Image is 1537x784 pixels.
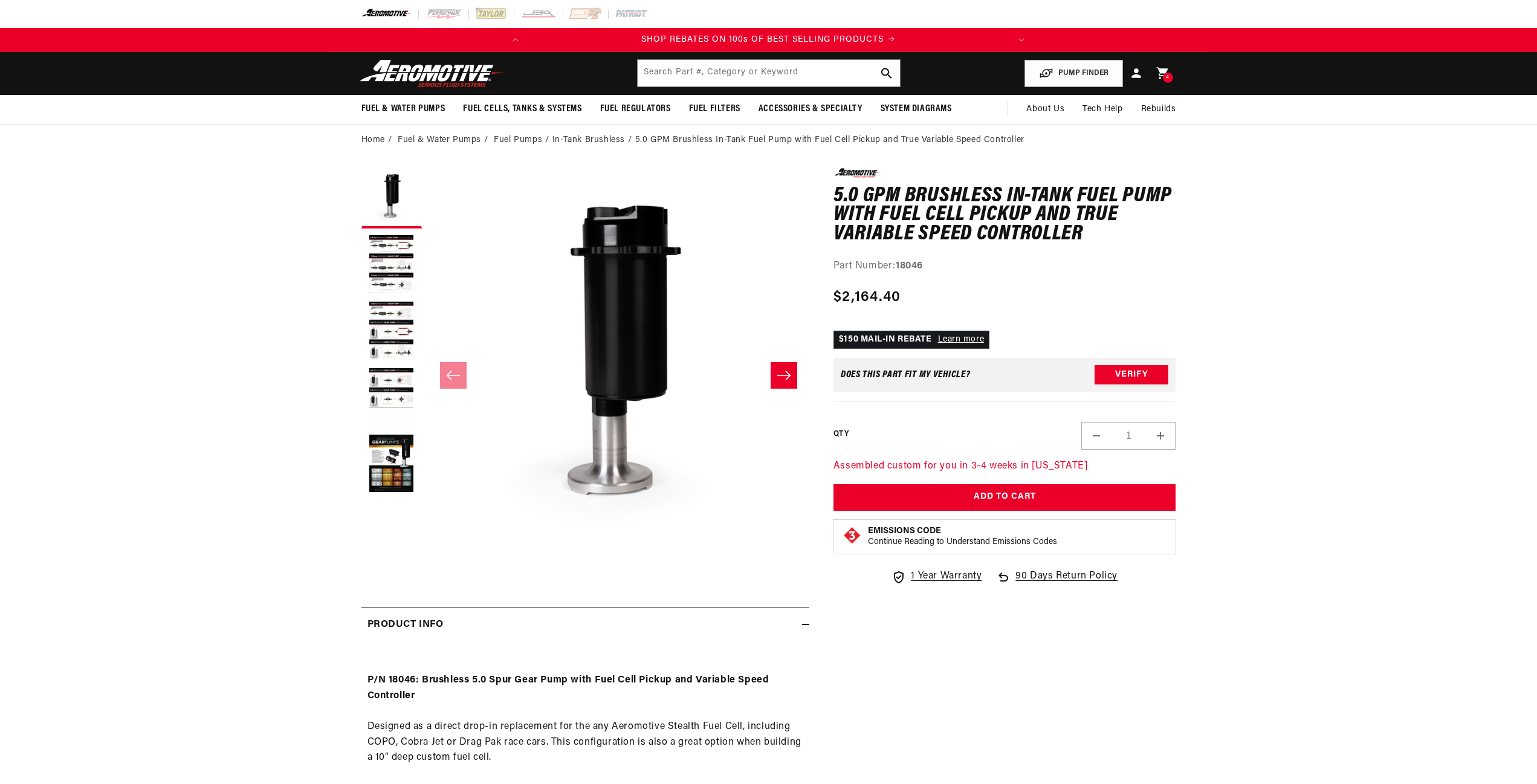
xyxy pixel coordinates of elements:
button: Load image 1 in gallery view [361,168,422,228]
div: Part Number: [833,259,1176,274]
span: 4 [1166,73,1170,83]
button: search button [873,60,900,86]
button: Load image 3 in gallery view [361,301,422,361]
h2: Product Info [367,617,444,633]
summary: Fuel Cells, Tanks & Systems [454,95,591,123]
span: Fuel Regulators [600,103,671,115]
div: 1 of 2 [528,33,1009,47]
strong: P/N 18046: Brushless 5.0 Spur Gear Pump with Fuel Cell Pickup and Variable Speed Controller [367,675,769,701]
button: Load image 4 in gallery view [361,368,422,428]
summary: Accessories & Specialty [749,95,872,123]
button: Add to Cart [833,484,1176,511]
summary: Product Info [361,607,809,643]
a: Fuel Pumps [494,134,542,147]
button: Emissions CodeContinue Reading to Understand Emissions Codes [868,526,1057,548]
li: In-Tank Brushless [552,134,635,147]
button: Verify [1095,365,1168,384]
summary: System Diagrams [872,95,961,123]
summary: Tech Help [1073,95,1131,124]
span: Rebuilds [1141,103,1176,116]
span: System Diagrams [881,103,952,115]
span: 1 Year Warranty [911,569,982,585]
p: Assembled custom for you in 3-4 weeks in [US_STATE] [833,459,1176,475]
a: Learn more [938,335,985,344]
div: Announcement [528,33,1009,47]
nav: breadcrumbs [361,134,1176,147]
li: 5.0 GPM Brushless In-Tank Fuel Pump with Fuel Cell Pickup and True Variable Speed Controller [635,134,1024,147]
a: 90 Days Return Policy [996,569,1118,597]
button: PUMP FINDER [1024,60,1123,87]
a: About Us [1017,95,1073,124]
span: About Us [1026,105,1064,114]
button: Load image 5 in gallery view [361,434,422,494]
span: Fuel & Water Pumps [361,103,445,115]
p: Continue Reading to Understand Emissions Codes [868,537,1057,548]
span: $2,164.40 [833,287,901,308]
button: Translation missing: en.sections.announcements.next_announcement [1009,28,1034,52]
label: QTY [833,429,849,439]
button: Translation missing: en.sections.announcements.previous_announcement [503,28,528,52]
strong: 18046 [896,261,923,271]
strong: Emissions Code [868,526,941,536]
span: Fuel Filters [689,103,740,115]
media-gallery: Gallery Viewer [361,168,809,582]
span: Accessories & Specialty [759,103,862,115]
span: Tech Help [1082,103,1122,116]
summary: Fuel & Water Pumps [352,95,455,123]
summary: Rebuilds [1132,95,1185,124]
button: Load image 2 in gallery view [361,235,422,295]
h1: 5.0 GPM Brushless In-Tank Fuel Pump with Fuel Cell Pickup and True Variable Speed Controller [833,187,1176,244]
summary: Fuel Regulators [591,95,680,123]
img: Aeromotive [357,59,508,88]
img: Emissions code [843,526,862,545]
span: 90 Days Return Policy [1015,569,1118,597]
p: $150 MAIL-IN REBATE [833,331,989,349]
a: 1 Year Warranty [891,569,982,585]
input: Search by Part Number, Category or Keyword [638,60,900,86]
summary: Fuel Filters [680,95,749,123]
slideshow-component: Translation missing: en.sections.announcements.announcement_bar [331,28,1206,52]
a: Fuel & Water Pumps [398,134,481,147]
button: Slide left [440,362,467,389]
button: Slide right [771,362,797,389]
span: SHOP REBATES ON 100s OF BEST SELLING PRODUCTS [641,35,884,44]
div: Does This part fit My vehicle? [841,370,971,380]
span: Fuel Cells, Tanks & Systems [463,103,581,115]
a: Home [361,134,385,147]
a: SHOP REBATES ON 100s OF BEST SELLING PRODUCTS [528,33,1009,47]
